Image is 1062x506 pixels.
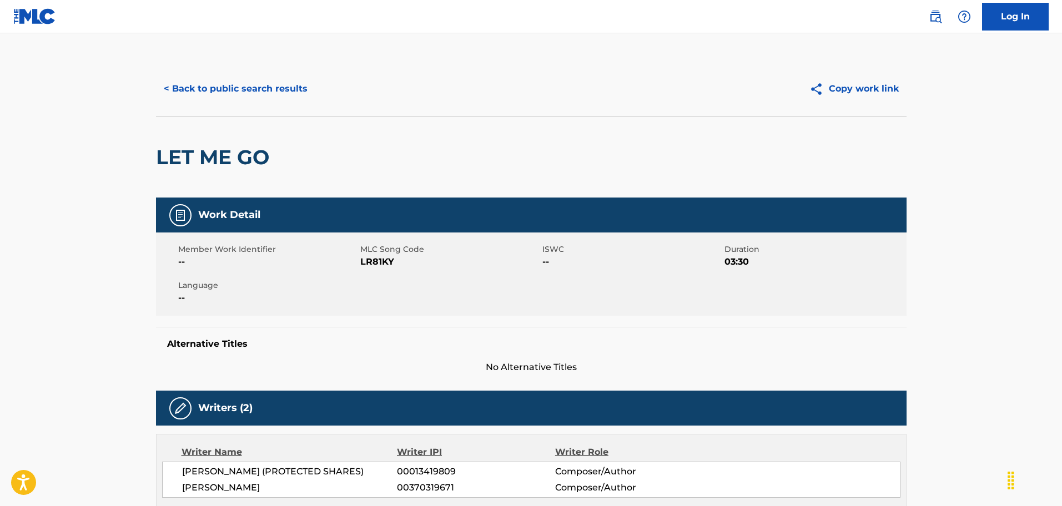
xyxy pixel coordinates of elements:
span: Language [178,280,358,291]
span: No Alternative Titles [156,361,907,374]
a: Log In [982,3,1049,31]
img: help [958,10,971,23]
span: [PERSON_NAME] [182,481,397,494]
span: -- [542,255,722,269]
span: [PERSON_NAME] (PROTECTED SHARES) [182,465,397,478]
span: Member Work Identifier [178,244,358,255]
span: 00370319671 [397,481,555,494]
a: Public Search [924,6,947,28]
img: Writers [174,402,187,415]
span: 00013419809 [397,465,555,478]
div: Writer Name [182,446,397,459]
span: Composer/Author [555,481,699,494]
button: Copy work link [802,75,907,103]
h5: Alternative Titles [167,338,895,350]
span: -- [178,291,358,305]
h2: LET ME GO [156,145,275,170]
img: search [929,10,942,23]
span: Duration [724,244,904,255]
span: -- [178,255,358,269]
span: Composer/Author [555,465,699,478]
div: Writer IPI [397,446,555,459]
button: < Back to public search results [156,75,315,103]
span: LR81KY [360,255,540,269]
h5: Writers (2) [198,402,253,414]
div: Help [953,6,975,28]
div: Drag [1002,464,1020,497]
span: MLC Song Code [360,244,540,255]
span: 03:30 [724,255,904,269]
img: MLC Logo [13,8,56,24]
img: Work Detail [174,209,187,222]
span: ISWC [542,244,722,255]
iframe: Chat Widget [1006,453,1062,506]
div: Writer Role [555,446,699,459]
h5: Work Detail [198,209,260,221]
img: Copy work link [809,82,829,96]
